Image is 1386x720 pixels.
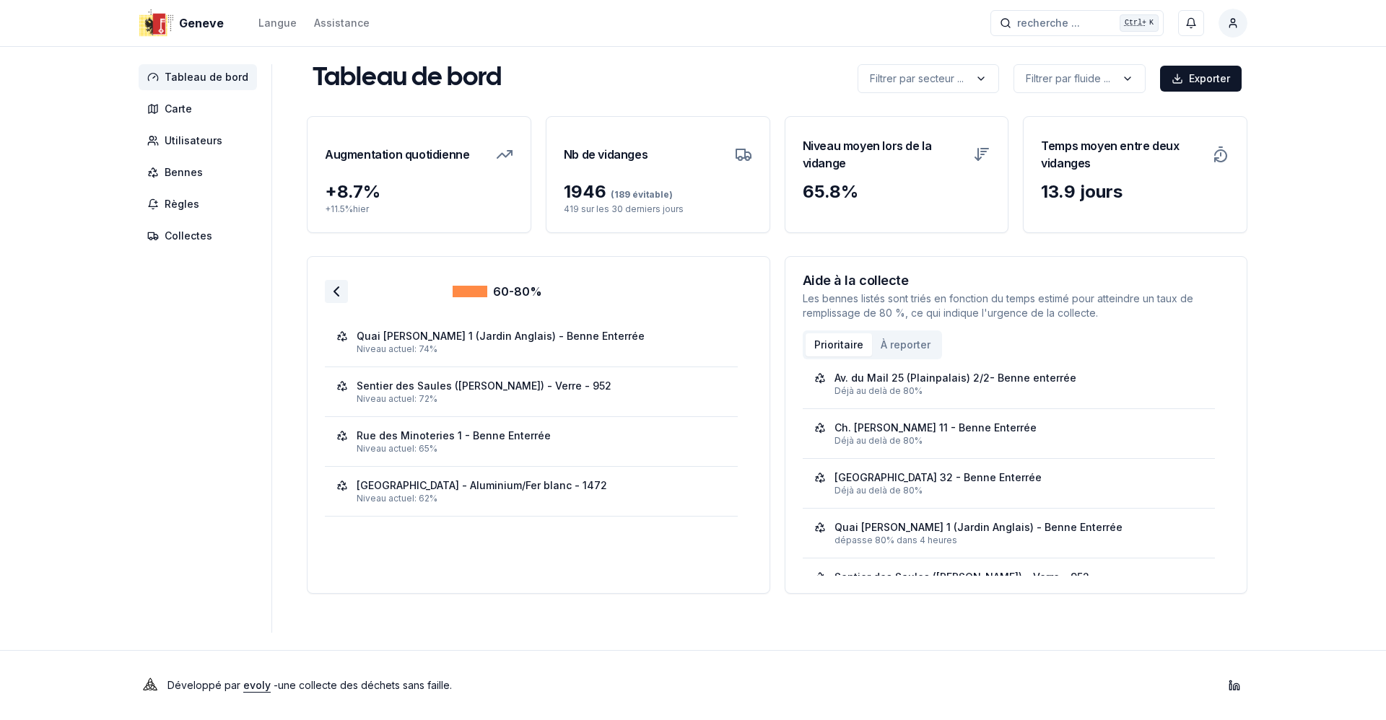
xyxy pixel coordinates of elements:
[165,197,199,211] span: Règles
[834,435,1204,447] div: Déjà au delà de 80%
[990,10,1164,36] button: recherche ...Ctrl+K
[336,429,726,455] a: Rue des Minoteries 1 - Benne EnterréeNiveau actuel: 65%
[803,134,965,175] h3: Niveau moyen lors de la vidange
[834,520,1123,535] div: Quai [PERSON_NAME] 1 (Jardin Anglais) - Benne Enterrée
[814,570,1204,596] a: Sentier des Saules ([PERSON_NAME]) - Verre - 952
[870,71,964,86] p: Filtrer par secteur ...
[139,96,263,122] a: Carte
[336,379,726,405] a: Sentier des Saules ([PERSON_NAME]) - Verre - 952Niveau actuel: 72%
[834,421,1037,435] div: Ch. [PERSON_NAME] 11 - Benne Enterrée
[357,343,726,355] div: Niveau actuel: 74%
[139,6,173,40] img: Geneve Logo
[357,379,611,393] div: Sentier des Saules ([PERSON_NAME]) - Verre - 952
[357,429,551,443] div: Rue des Minoteries 1 - Benne Enterrée
[314,14,370,32] a: Assistance
[834,385,1204,397] div: Déjà au delà de 80%
[814,520,1204,546] a: Quai [PERSON_NAME] 1 (Jardin Anglais) - Benne Enterréedépasse 80% dans 4 heures
[357,478,607,493] div: [GEOGRAPHIC_DATA] - Aluminium/Fer blanc - 1472
[165,229,212,243] span: Collectes
[1041,134,1203,175] h3: Temps moyen entre deux vidanges
[336,329,726,355] a: Quai [PERSON_NAME] 1 (Jardin Anglais) - Benne EnterréeNiveau actuel: 74%
[139,191,263,217] a: Règles
[336,478,726,504] a: [GEOGRAPHIC_DATA] - Aluminium/Fer blanc - 1472Niveau actuel: 62%
[179,14,224,32] span: Geneve
[357,393,726,405] div: Niveau actuel: 72%
[834,470,1042,485] div: [GEOGRAPHIC_DATA] 32 - Benne Enterrée
[834,485,1204,496] div: Déjà au delà de 80%
[325,180,513,203] div: + 8.7 %
[564,134,648,175] h3: Nb de vidanges
[243,679,271,691] a: evoly
[165,165,203,180] span: Bennes
[834,535,1204,546] div: dépasse 80% dans 4 heures
[139,223,263,249] a: Collectes
[139,128,263,154] a: Utilisateurs
[258,14,297,32] button: Langue
[453,283,542,300] div: 60-80%
[165,70,248,84] span: Tableau de bord
[139,674,162,697] img: Evoly Logo
[858,64,999,93] button: label
[872,333,939,356] button: À reporter
[814,470,1204,496] a: [GEOGRAPHIC_DATA] 32 - Benne EnterréeDéjà au delà de 80%
[606,189,673,200] span: (189 évitable)
[139,14,230,32] a: Geneve
[165,102,192,116] span: Carte
[167,675,452,695] p: Développé par - une collecte des déchets sans faille .
[1160,66,1242,92] button: Exporter
[834,371,1076,385] div: Av. du Mail 25 (Plainpalais) 2/2- Benne enterrée
[1041,180,1229,203] div: 13.9 jours
[814,421,1204,447] a: Ch. [PERSON_NAME] 11 - Benne EnterréeDéjà au delà de 80%
[814,371,1204,397] a: Av. du Mail 25 (Plainpalais) 2/2- Benne enterréeDéjà au delà de 80%
[325,134,469,175] h3: Augmentation quotidienne
[325,203,513,215] p: + 11.5 % hier
[139,64,263,90] a: Tableau de bord
[834,570,1089,584] div: Sentier des Saules ([PERSON_NAME]) - Verre - 952
[806,333,872,356] button: Prioritaire
[139,159,263,185] a: Bennes
[803,274,1230,287] h3: Aide à la collecte
[803,180,991,203] div: 65.8 %
[258,16,297,30] div: Langue
[564,180,752,203] div: 1946
[1014,64,1146,93] button: label
[357,443,726,455] div: Niveau actuel: 65%
[564,203,752,215] p: 419 sur les 30 derniers jours
[357,493,726,504] div: Niveau actuel: 62%
[803,291,1230,320] p: Les bennes listés sont triés en fonction du temps estimé pour atteindre un taux de remplissage de...
[313,64,502,93] h1: Tableau de bord
[1026,71,1110,86] p: Filtrer par fluide ...
[1017,16,1080,30] span: recherche ...
[165,133,222,148] span: Utilisateurs
[357,329,645,343] div: Quai [PERSON_NAME] 1 (Jardin Anglais) - Benne Enterrée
